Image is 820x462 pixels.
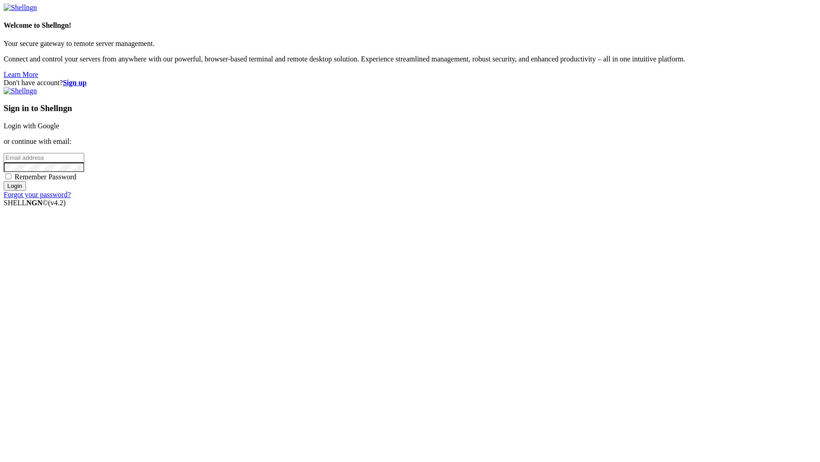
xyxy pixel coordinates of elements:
img: Shellngn [4,4,37,12]
a: Learn More [4,71,38,78]
b: NGN [26,199,43,207]
div: Don't have account? [4,79,816,87]
p: or continue with email: [4,137,816,146]
a: Forgot your password? [4,191,71,198]
a: Login with Google [4,122,59,130]
img: Shellngn [4,87,37,95]
h4: Welcome to Shellngn! [4,21,816,30]
input: Email address [4,153,84,162]
input: Login [4,181,26,191]
span: 4.2.0 [48,199,66,207]
p: Connect and control your servers from anywhere with our powerful, browser-based terminal and remo... [4,55,816,63]
h3: Sign in to Shellngn [4,103,816,113]
input: Remember Password [5,173,11,179]
span: Remember Password [15,173,77,181]
p: Your secure gateway to remote server management. [4,40,816,48]
a: Sign up [63,79,87,86]
span: SHELL © [4,199,66,207]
